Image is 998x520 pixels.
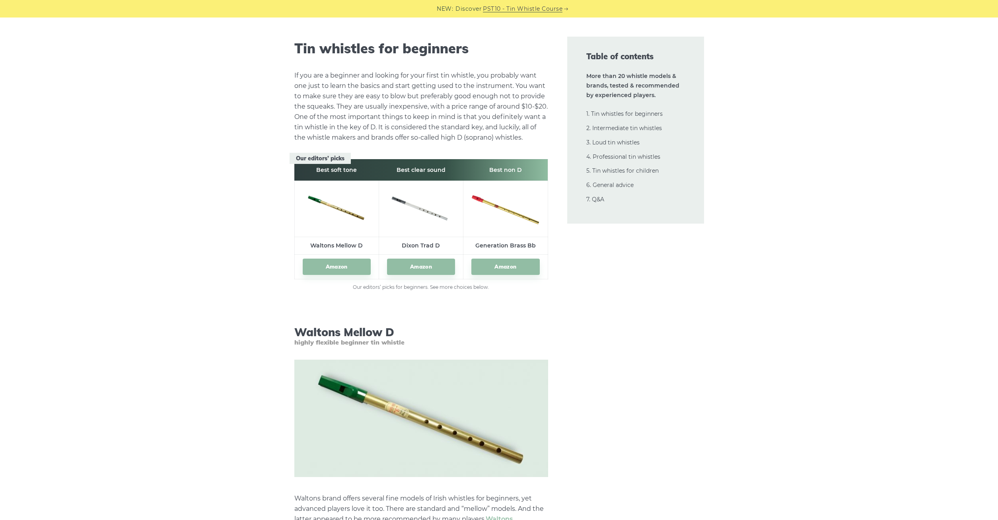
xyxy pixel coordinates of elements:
th: Best clear sound [379,159,463,181]
td: Dixon Trad D [379,237,463,255]
img: Dixon Trad D Tin Whistle Preview [387,192,455,223]
th: Best soft tone [294,159,379,181]
span: Table of contents [586,51,685,62]
th: Best non D [463,159,548,181]
a: 6. General advice [586,181,634,189]
a: Amazon [471,259,539,275]
p: If you are a beginner and looking for your first tin whistle, you probably want one just to learn... [294,70,548,143]
span: Discover [455,4,482,14]
a: Amazon [303,259,371,275]
a: 3. Loud tin whistles [586,139,640,146]
img: Waltons Mellow D tin whistle [294,360,548,477]
a: 4. Professional tin whistles [586,153,660,160]
a: 2. Intermediate tin whistles [586,125,662,132]
h2: Tin whistles for beginners [294,41,548,57]
span: highly flexible beginner tin whistle [294,339,548,346]
span: NEW: [437,4,453,14]
td: Generation Brass Bb [463,237,548,255]
figcaption: Our editors’ picks for beginners. See more choices below. [294,283,548,291]
span: Our editors’ picks [290,153,351,164]
img: generation Brass Bb Tin Whistle Preview [471,185,539,230]
td: Waltons Mellow D [294,237,379,255]
a: 1. Tin whistles for beginners [586,110,663,117]
h3: Waltons Mellow D [294,325,548,347]
a: PST10 - Tin Whistle Course [483,4,562,14]
a: Amazon [387,259,455,275]
img: Waltons Mellow D Tin Whistle Preview [303,191,371,224]
a: 5. Tin whistles for children [586,167,659,174]
strong: More than 20 whistle models & brands, tested & recommended by experienced players. [586,72,679,99]
a: 7. Q&A [586,196,604,203]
